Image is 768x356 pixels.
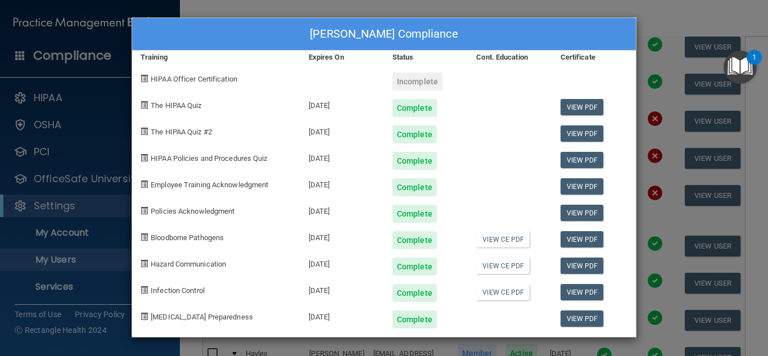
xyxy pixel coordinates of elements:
div: [DATE] [300,170,384,196]
a: View CE PDF [476,284,530,300]
div: [DATE] [300,302,384,328]
span: HIPAA Policies and Procedures Quiz [151,154,267,163]
div: [DATE] [300,117,384,143]
span: [MEDICAL_DATA] Preparedness [151,313,253,321]
a: View CE PDF [476,258,530,274]
div: Complete [392,99,437,117]
button: Open Resource Center, 1 new notification [724,51,757,84]
a: View CE PDF [476,231,530,247]
span: Infection Control [151,286,205,295]
span: Employee Training Acknowledgment [151,181,268,189]
span: Policies Acknowledgment [151,207,234,215]
a: View PDF [561,310,604,327]
div: [DATE] [300,143,384,170]
div: Certificate [552,51,636,64]
iframe: Drift Widget Chat Controller [712,278,755,321]
div: [DATE] [300,249,384,276]
span: The HIPAA Quiz #2 [151,128,212,136]
div: [DATE] [300,196,384,223]
div: Complete [392,231,437,249]
a: View PDF [561,284,604,300]
div: Complete [392,258,437,276]
div: Complete [392,152,437,170]
div: Expires On [300,51,384,64]
div: Training [132,51,300,64]
a: View PDF [561,231,604,247]
div: [PERSON_NAME] Compliance [132,18,636,51]
span: HIPAA Officer Certification [151,75,237,83]
a: View PDF [561,205,604,221]
div: Cont. Education [468,51,552,64]
div: [DATE] [300,223,384,249]
div: Complete [392,178,437,196]
span: Hazard Communication [151,260,226,268]
div: Complete [392,125,437,143]
a: View PDF [561,152,604,168]
div: Complete [392,205,437,223]
div: Complete [392,310,437,328]
a: View PDF [561,258,604,274]
div: [DATE] [300,276,384,302]
div: Complete [392,284,437,302]
div: Status [384,51,468,64]
a: View PDF [561,178,604,195]
div: [DATE] [300,91,384,117]
div: 1 [752,57,756,72]
span: Bloodborne Pathogens [151,233,224,242]
span: The HIPAA Quiz [151,101,201,110]
div: Incomplete [392,73,442,91]
a: View PDF [561,99,604,115]
a: View PDF [561,125,604,142]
